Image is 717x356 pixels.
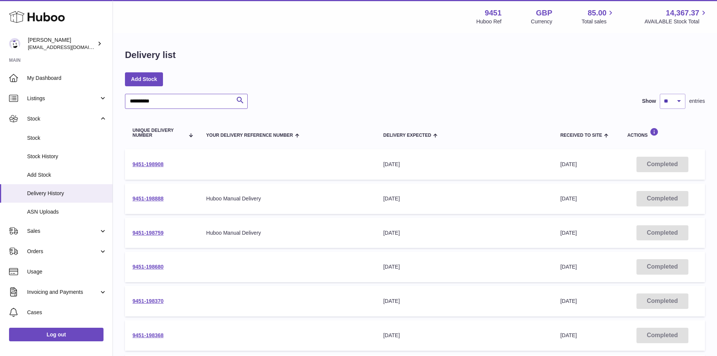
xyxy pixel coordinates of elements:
span: entries [689,98,705,105]
span: Orders [27,248,99,255]
span: Usage [27,268,107,275]
div: Huboo Manual Delivery [206,195,368,202]
span: Delivery Expected [383,133,431,138]
strong: 9451 [485,8,502,18]
a: 9451-198888 [132,196,164,202]
div: [DATE] [383,229,545,237]
span: 85.00 [588,8,606,18]
span: Total sales [582,18,615,25]
span: [DATE] [560,230,577,236]
span: AVAILABLE Stock Total [644,18,708,25]
div: [PERSON_NAME] [28,37,96,51]
div: Currency [531,18,553,25]
span: [DATE] [560,298,577,304]
div: [DATE] [383,298,545,305]
span: Unique Delivery Number [132,128,184,138]
span: Invoicing and Payments [27,289,99,296]
a: Log out [9,328,104,341]
span: 14,367.37 [666,8,699,18]
strong: GBP [536,8,552,18]
span: Stock History [27,153,107,160]
div: [DATE] [383,263,545,270]
span: Sales [27,228,99,235]
span: Listings [27,95,99,102]
span: [EMAIL_ADDRESS][DOMAIN_NAME] [28,44,111,50]
a: 14,367.37 AVAILABLE Stock Total [644,8,708,25]
span: Stock [27,115,99,122]
div: Huboo Ref [476,18,502,25]
span: [DATE] [560,161,577,167]
div: [DATE] [383,195,545,202]
div: [DATE] [383,161,545,168]
span: Received to Site [560,133,602,138]
div: Actions [627,128,697,138]
span: [DATE] [560,332,577,338]
h1: Delivery list [125,49,176,61]
a: 9451-198759 [132,230,164,236]
span: [DATE] [560,264,577,270]
span: Cases [27,309,107,316]
a: 85.00 Total sales [582,8,615,25]
img: internalAdmin-9451@internal.huboo.com [9,38,20,49]
div: [DATE] [383,332,545,339]
span: Add Stock [27,171,107,179]
a: Add Stock [125,72,163,86]
a: 9451-198908 [132,161,164,167]
a: 9451-198680 [132,264,164,270]
span: Delivery History [27,190,107,197]
a: 9451-198370 [132,298,164,304]
label: Show [642,98,656,105]
span: [DATE] [560,196,577,202]
div: Huboo Manual Delivery [206,229,368,237]
a: 9451-198368 [132,332,164,338]
span: Stock [27,134,107,142]
span: My Dashboard [27,75,107,82]
span: Your Delivery Reference Number [206,133,293,138]
span: ASN Uploads [27,208,107,215]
